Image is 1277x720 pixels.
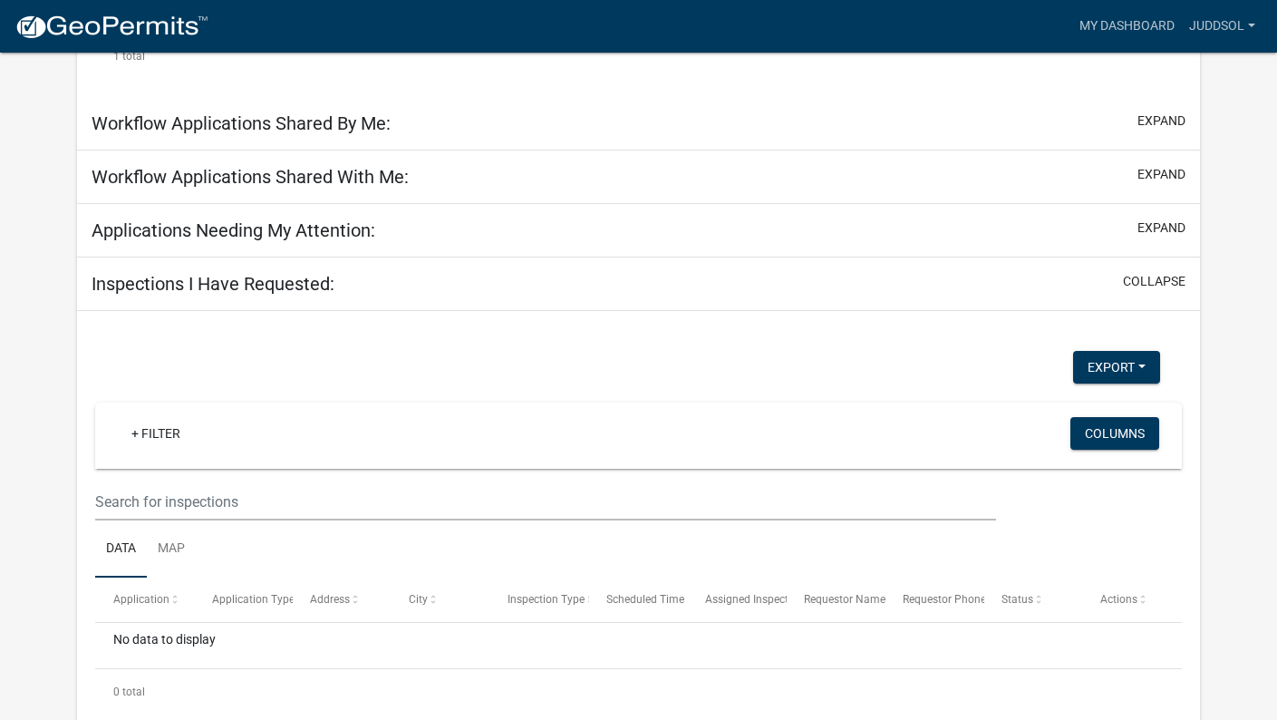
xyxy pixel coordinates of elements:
datatable-header-cell: Application Type [194,578,293,621]
span: Address [310,593,350,606]
datatable-header-cell: Inspection Type [490,578,589,621]
datatable-header-cell: Requestor Name [787,578,885,621]
button: collapse [1123,272,1185,291]
h5: Inspections I Have Requested: [92,273,334,295]
span: Scheduled Time [606,593,684,606]
a: + Filter [117,417,195,450]
button: expand [1137,165,1185,184]
datatable-header-cell: Address [293,578,392,621]
datatable-header-cell: Status [984,578,1083,621]
button: expand [1137,112,1185,131]
button: Export [1073,351,1160,384]
h5: Workflow Applications Shared With Me: [92,166,409,188]
span: Application [113,593,169,606]
span: Status [1001,593,1033,606]
div: 1 total [95,34,1181,79]
span: Requestor Name [804,593,885,606]
span: Actions [1100,593,1137,606]
a: My Dashboard [1072,9,1182,44]
a: juddsol [1182,9,1262,44]
div: 0 total [95,669,1181,715]
span: Inspection Type [508,593,585,606]
button: expand [1137,219,1185,238]
input: Search for inspections [95,483,995,521]
span: Requestor Phone [903,593,986,606]
div: No data to display [95,623,1181,668]
span: City [409,593,428,606]
button: Columns [1070,417,1159,450]
datatable-header-cell: Scheduled Time [589,578,688,621]
datatable-header-cell: City [392,578,490,621]
span: Assigned Inspector [705,593,798,606]
a: Data [95,521,147,579]
span: Application Type [212,593,295,606]
h5: Applications Needing My Attention: [92,219,375,241]
h5: Workflow Applications Shared By Me: [92,112,391,134]
datatable-header-cell: Actions [1083,578,1182,621]
a: Map [147,521,196,579]
datatable-header-cell: Application [95,578,194,621]
datatable-header-cell: Assigned Inspector [688,578,787,621]
datatable-header-cell: Requestor Phone [885,578,984,621]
